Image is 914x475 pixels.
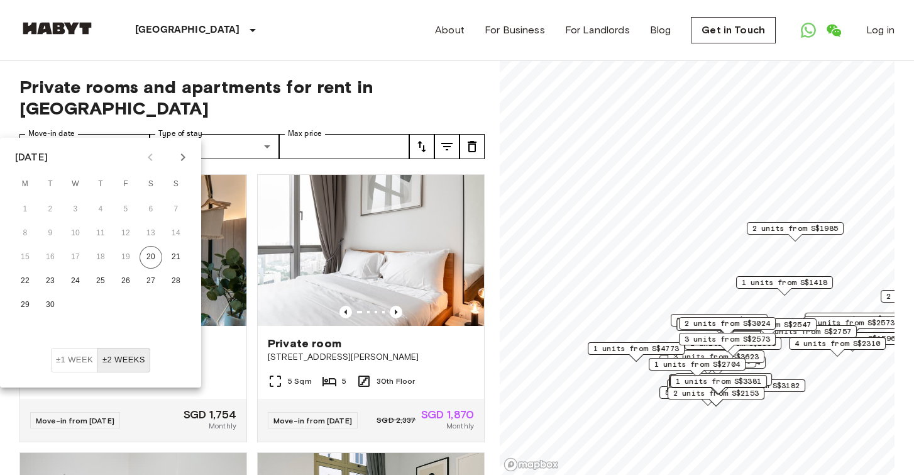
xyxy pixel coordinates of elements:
div: Map marker [760,325,857,345]
button: Previous image [390,306,402,318]
div: Move In Flexibility [51,348,150,372]
button: 21 [165,246,187,269]
span: Private room [268,336,341,351]
span: 2 units from S$1985 [752,223,838,234]
span: 5 Sqm [288,376,312,387]
span: Private rooms and apartments for rent in [GEOGRAPHIC_DATA] [19,76,485,119]
div: Map marker [747,222,844,242]
span: 1 units from S$2547 [725,319,811,330]
button: 29 [14,294,36,316]
span: 17 units from S$1243 [810,313,900,325]
div: Map marker [669,356,766,376]
label: Max price [288,128,322,139]
button: 26 [114,270,137,293]
span: 1 units from S$2704 [654,359,740,370]
div: Map marker [588,342,685,362]
button: 27 [140,270,162,293]
a: Blog [650,23,671,38]
span: 1 units from S$1418 [742,277,827,288]
div: Map marker [675,373,772,393]
button: 24 [64,270,87,293]
div: Map marker [669,376,766,395]
span: 1 units from S$3381 [676,376,761,387]
span: 1 units from S$3182 [714,380,800,391]
button: 20 [140,246,162,269]
a: Mapbox logo [504,457,559,472]
button: tune [409,134,434,159]
div: Map marker [708,379,805,399]
span: 4 units from S$2310 [795,338,880,349]
div: Map marker [668,350,764,370]
span: Move-in from [DATE] [273,416,352,425]
div: Map marker [649,358,746,377]
span: 2 units from S$2757 [766,326,851,337]
button: ±2 weeks [97,348,150,372]
div: Map marker [720,318,817,338]
label: Type of stay [158,128,202,139]
a: Marketing picture of unit SG-01-113-001-05Previous imagePrevious imagePrivate room[STREET_ADDRESS... [257,174,485,442]
span: 3 units from S$2573 [685,333,770,345]
span: [STREET_ADDRESS][PERSON_NAME] [268,351,474,364]
button: 22 [14,270,36,293]
button: Previous image [339,306,352,318]
a: Log in [866,23,895,38]
label: Move-in date [28,128,75,139]
span: Thursday [89,172,112,197]
div: Map marker [659,386,756,406]
span: 1 units from S$4200 [681,374,766,385]
span: 1 units from S$4773 [593,343,679,354]
div: Map marker [736,276,833,296]
div: [DATE] [15,150,48,165]
div: Map marker [676,318,778,338]
span: 30th Floor [377,376,416,387]
span: 1 units from S$2573 [809,317,895,328]
span: 5 units from S$1680 [665,387,751,398]
a: About [435,23,465,38]
button: Next month [172,147,194,168]
a: Open WhatsApp [796,18,821,43]
div: Map marker [669,375,766,394]
p: [GEOGRAPHIC_DATA] [135,23,240,38]
span: Monday [14,172,36,197]
button: 23 [39,270,62,293]
div: Map marker [671,314,768,333]
span: 5 [342,376,346,387]
a: Open WeChat [821,18,846,43]
div: Map marker [685,337,781,357]
span: Sunday [165,172,187,197]
button: tune [460,134,485,159]
div: Map marker [679,317,776,337]
span: 3 units from S$3623 [673,351,759,362]
button: ±1 week [51,348,98,372]
span: SGD 1,754 [184,409,236,420]
span: SGD 2,337 [377,415,416,426]
a: For Landlords [565,23,630,38]
img: Marketing picture of unit SG-01-113-001-05 [258,175,484,326]
button: 25 [89,270,112,293]
span: Move-in from [DATE] [36,416,114,425]
span: Monthly [446,420,474,432]
span: 2 units from S$3024 [685,318,770,329]
a: For Business [485,23,545,38]
button: tune [434,134,460,159]
img: Habyt [19,22,95,35]
span: Tuesday [39,172,62,197]
div: Map marker [805,313,906,332]
div: Map marker [803,316,900,336]
span: Friday [114,172,137,197]
span: Monthly [209,420,236,432]
span: Wednesday [64,172,87,197]
div: Map marker [668,387,764,406]
button: 28 [165,270,187,293]
div: Map marker [670,375,767,394]
button: 30 [39,294,62,316]
span: SGD 1,870 [421,409,474,420]
div: Map marker [667,379,764,399]
span: Saturday [140,172,162,197]
div: Map marker [789,337,886,357]
div: Map marker [679,333,776,352]
a: Get in Touch [691,17,776,43]
span: 3 units from S$1985 [676,315,762,326]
